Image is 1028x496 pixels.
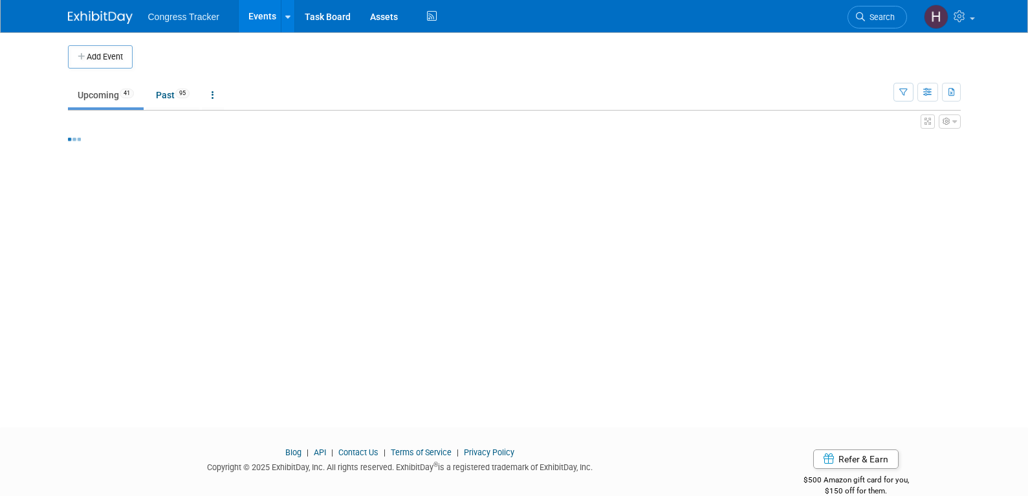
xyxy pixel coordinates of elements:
[146,83,199,107] a: Past95
[391,447,452,457] a: Terms of Service
[68,458,733,473] div: Copyright © 2025 ExhibitDay, Inc. All rights reserved. ExhibitDay is a registered trademark of Ex...
[303,447,312,457] span: |
[433,461,438,468] sup: ®
[454,447,462,457] span: |
[380,447,389,457] span: |
[148,12,219,22] span: Congress Tracker
[464,447,514,457] a: Privacy Policy
[813,449,899,469] a: Refer & Earn
[865,12,895,22] span: Search
[68,11,133,24] img: ExhibitDay
[848,6,907,28] a: Search
[68,45,133,69] button: Add Event
[314,447,326,457] a: API
[328,447,336,457] span: |
[68,83,144,107] a: Upcoming41
[175,89,190,98] span: 95
[338,447,378,457] a: Contact Us
[924,5,948,29] img: Heather Jones
[285,447,301,457] a: Blog
[68,138,81,141] img: loading...
[120,89,134,98] span: 41
[752,466,961,496] div: $500 Amazon gift card for you,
